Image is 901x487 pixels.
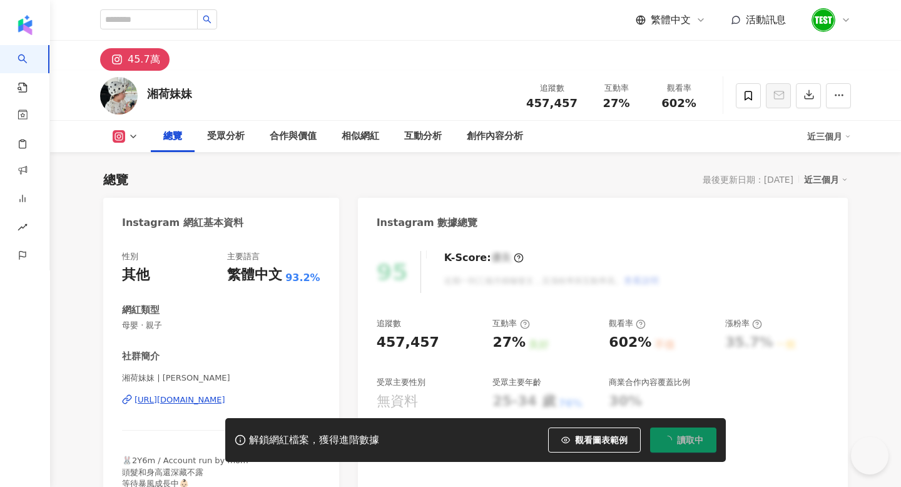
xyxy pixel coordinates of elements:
span: 觀看圖表範例 [575,435,628,445]
div: 受眾主要年齡 [492,377,541,388]
div: 性別 [122,251,138,262]
div: 合作與價值 [270,129,317,144]
div: [URL][DOMAIN_NAME] [135,394,225,406]
div: 社群簡介 [122,350,160,363]
div: 無資料 [377,392,418,411]
div: Instagram 網紅基本資料 [122,216,243,230]
span: 母嬰 · 親子 [122,320,320,331]
div: 602% [609,333,651,352]
button: 45.7萬 [100,48,170,71]
div: 總覽 [103,171,128,188]
div: 漲粉率 [725,318,762,329]
span: loading [663,434,673,445]
span: 93.2% [285,271,320,285]
div: 互動分析 [404,129,442,144]
div: 互動率 [593,82,640,95]
span: 繁體中文 [651,13,691,27]
div: 觀看率 [655,82,703,95]
div: 最後更新日期：[DATE] [703,175,793,185]
div: 湘荷妹妹 [147,86,192,101]
div: 其他 [122,265,150,285]
div: 27% [492,333,526,352]
div: 總覽 [163,129,182,144]
div: 追蹤數 [377,318,401,329]
img: KOL Avatar [100,77,138,115]
span: 湘荷妹妹 | [PERSON_NAME] [122,372,320,384]
span: search [203,15,211,24]
span: 602% [661,97,696,110]
div: 觀看率 [609,318,646,329]
div: 457,457 [377,333,439,352]
div: 近三個月 [804,172,848,188]
div: Instagram 數據總覽 [377,216,478,230]
button: 讀取中 [650,428,716,453]
div: 主要語言 [227,251,260,262]
div: 互動率 [492,318,529,329]
span: 讀取中 [677,435,703,445]
div: 創作內容分析 [467,129,523,144]
span: rise [18,215,28,243]
div: 近三個月 [807,126,851,146]
span: 活動訊息 [746,14,786,26]
div: 受眾分析 [207,129,245,144]
span: 457,457 [526,96,578,110]
img: logo icon [15,15,35,35]
a: search [18,45,43,94]
div: 追蹤數 [526,82,578,95]
a: [URL][DOMAIN_NAME] [122,394,320,406]
div: K-Score : [444,251,524,265]
div: 網紅類型 [122,304,160,317]
span: 27% [603,97,629,110]
div: 相似網紅 [342,129,379,144]
button: 觀看圖表範例 [548,428,641,453]
div: 繁體中文 [227,265,282,285]
div: 商業合作內容覆蓋比例 [609,377,690,388]
div: 解鎖網紅檔案，獲得進階數據 [249,434,379,447]
div: 受眾主要性別 [377,377,425,388]
img: unnamed.png [812,8,835,32]
div: 45.7萬 [128,51,160,68]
